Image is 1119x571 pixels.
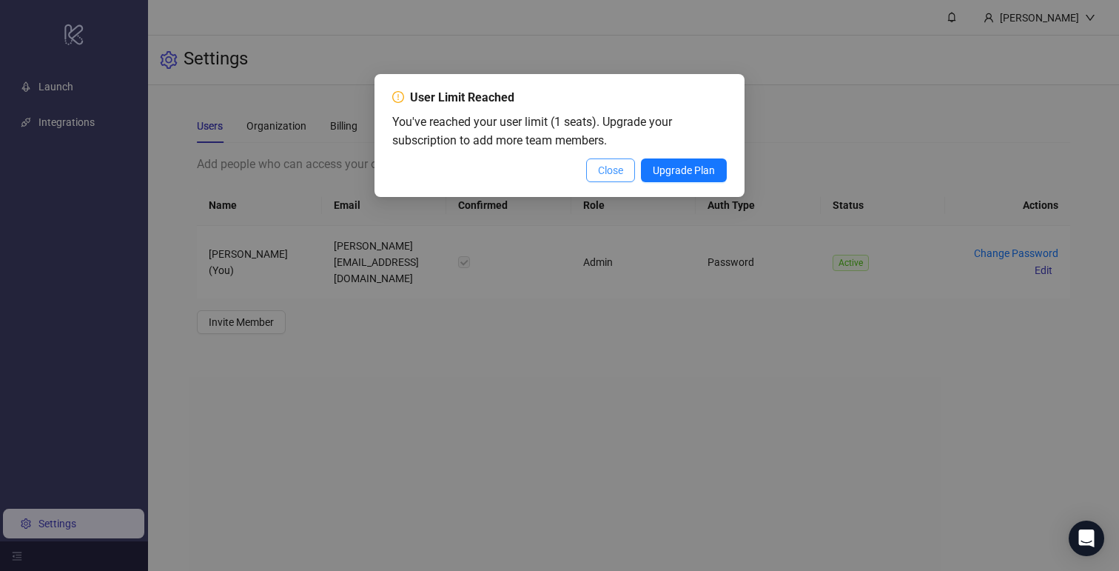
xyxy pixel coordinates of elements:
span: exclamation-circle [392,91,404,103]
button: Close [586,158,635,182]
div: User Limit Reached [410,89,514,107]
span: Close [598,164,623,176]
button: Upgrade Plan [641,158,727,182]
div: Open Intercom Messenger [1069,521,1104,556]
span: You've reached your user limit (1 seats). Upgrade your subscription to add more team members. [392,115,672,147]
span: Upgrade Plan [653,164,715,176]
